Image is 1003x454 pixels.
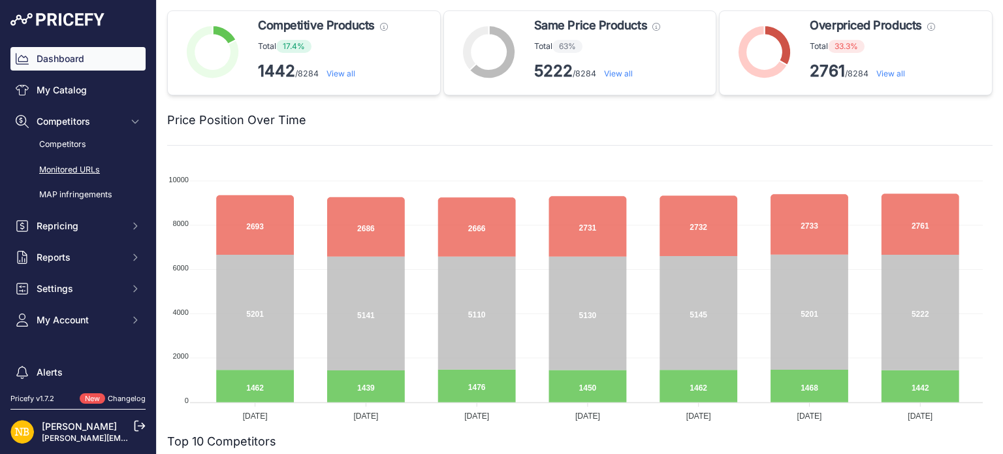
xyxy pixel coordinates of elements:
a: Dashboard [10,47,146,71]
span: Overpriced Products [810,16,921,35]
tspan: [DATE] [464,412,489,421]
tspan: [DATE] [797,412,822,421]
span: My Account [37,314,122,327]
span: New [80,393,105,404]
span: Competitors [37,115,122,128]
span: Competitive Products [258,16,375,35]
tspan: 0 [185,397,189,404]
p: /8284 [534,61,660,82]
button: Settings [10,277,146,300]
tspan: [DATE] [686,412,711,421]
strong: 5222 [534,61,573,80]
strong: 2761 [810,61,845,80]
a: Alerts [10,361,146,384]
a: [PERSON_NAME] [42,421,117,432]
p: Total [258,40,388,53]
tspan: 6000 [172,264,188,272]
a: Monitored URLs [10,159,146,182]
a: My Catalog [10,78,146,102]
tspan: 10000 [168,176,189,184]
a: View all [876,69,905,78]
a: View all [326,69,355,78]
tspan: 8000 [172,219,188,227]
button: Repricing [10,214,146,238]
button: Competitors [10,110,146,133]
tspan: [DATE] [575,412,600,421]
span: 33.3% [828,40,865,53]
a: [PERSON_NAME][EMAIL_ADDRESS][DOMAIN_NAME] [42,433,243,443]
button: Reports [10,246,146,269]
p: /8284 [810,61,934,82]
div: Pricefy v1.7.2 [10,393,54,404]
tspan: [DATE] [243,412,268,421]
tspan: 4000 [172,308,188,316]
h2: Price Position Over Time [167,111,306,129]
a: Competitors [10,133,146,156]
tspan: [DATE] [353,412,378,421]
a: Changelog [108,394,146,403]
button: My Account [10,308,146,332]
span: Settings [37,282,122,295]
p: Total [810,40,934,53]
strong: 1442 [258,61,295,80]
p: /8284 [258,61,388,82]
tspan: 2000 [172,352,188,360]
nav: Sidebar [10,47,146,434]
tspan: [DATE] [908,412,932,421]
span: Same Price Products [534,16,647,35]
a: MAP infringements [10,184,146,206]
p: Total [534,40,660,53]
span: 17.4% [276,40,311,53]
span: Repricing [37,219,122,233]
span: Reports [37,251,122,264]
img: Pricefy Logo [10,13,104,26]
span: 63% [552,40,582,53]
h2: Top 10 Competitors [167,432,276,451]
a: View all [604,69,633,78]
